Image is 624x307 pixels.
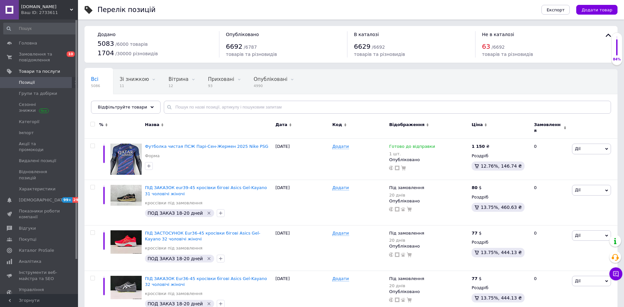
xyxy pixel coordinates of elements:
[530,139,570,180] div: 0
[226,43,242,50] span: 6692
[575,187,580,192] span: Дії
[275,122,287,128] span: Дата
[481,250,522,255] span: 13.75%, 444.13 ₴
[472,239,528,245] div: Роздріб
[110,185,142,205] img: ПОД ЗАКАЗ eur39-45 кроссовки беговые Asics Gel-Kayano 31 мужские женские
[97,6,156,13] div: Перелік позицій
[208,76,234,82] span: Приховані
[19,237,36,242] span: Покупці
[97,40,114,47] span: 5083
[21,4,70,10] span: www.sport888.in.ua
[389,185,424,192] span: Під замовлення
[274,180,331,225] div: [DATE]
[148,256,203,261] span: ПОД ЗАКАЗ 18-20 дней
[541,5,570,15] button: Експорт
[244,45,257,50] span: / 6787
[389,276,424,283] span: Під замовлення
[19,259,41,264] span: Аналітика
[482,43,490,50] span: 63
[472,153,528,159] div: Роздріб
[472,285,528,291] div: Роздріб
[98,105,147,109] span: Відфільтруйте товари
[389,238,424,243] div: 20 днів
[389,122,424,128] span: Відображення
[120,76,149,82] span: Зі знижкою
[97,32,115,37] span: Додано
[575,233,580,238] span: Дії
[145,185,267,196] span: ПІД ЗАКАЗОК eur39-45 кросівки бігові Asics Gel-Kayano 31 чоловічі жіночі
[389,198,468,204] div: Опубліковано
[612,57,622,62] div: 84%
[21,10,78,16] div: Ваш ID: 2733611
[145,245,202,251] a: кроссівки під замовлення
[19,287,60,299] span: Управління сайтом
[389,144,435,151] span: Готово до відправки
[91,101,121,107] span: В наявності
[332,185,349,190] span: Додати
[115,42,148,47] span: / 6000 товарів
[145,291,202,297] a: кроссівки під замовлення
[274,139,331,180] div: [DATE]
[208,83,234,88] span: 93
[19,91,57,96] span: Групи та добірки
[254,83,288,88] span: 4990
[19,69,60,74] span: Товари та послуги
[67,51,75,57] span: 10
[472,144,489,149] div: ₴
[389,193,424,198] div: 20 днів
[164,101,611,114] input: Пошук по назві позиції, артикулу і пошуковим запитам
[145,231,260,241] span: ПІД ЗАСТОСУНОК Eur36-45 кросівки бігові Asics Gel-Kayano 32 чоловічі жіночі
[206,211,212,216] svg: Видалити мітку
[3,23,77,34] input: Пошук
[226,32,259,37] span: Опубліковано
[19,51,60,63] span: Замовлення та повідомлення
[354,32,379,37] span: В каталозі
[472,144,485,149] b: 1 150
[148,211,203,216] span: ПОД ЗАКАЗ 18-20 дней
[110,276,142,299] img: ПОД ЗАКАЗ Eur36-45 кроссовки беговые Asics Gel-Kayano 32 мужские женские
[354,43,370,50] span: 6629
[62,197,72,203] span: 99+
[472,276,477,281] b: 77
[530,225,570,271] div: 0
[575,146,580,151] span: Дії
[332,276,349,281] span: Додати
[19,208,60,220] span: Показники роботи компанії
[332,144,349,149] span: Додати
[145,200,202,206] a: кроссівки під замовлення
[482,52,533,57] span: товарів та різновидів
[472,276,482,282] div: $
[389,283,424,288] div: 20 днів
[148,301,203,306] span: ПОД ЗАКАЗ 18-20 дней
[254,76,288,82] span: Опубліковані
[206,256,212,261] svg: Видалити мітку
[389,231,424,237] span: Під замовлення
[581,7,612,12] span: Додати товар
[481,205,522,210] span: 13.75%, 460.63 ₴
[576,5,617,15] button: Додати товар
[19,141,60,153] span: Акції та промокоди
[534,122,562,134] span: Замовлення
[547,7,565,12] span: Експорт
[145,276,267,287] a: ПІД ЗАКАЗОК Eur36-45 кросівки бігові Asics Gel-Kayano 32 чоловічі жіночі
[97,49,114,57] span: 1704
[226,52,277,57] span: товарів та різновидів
[492,45,505,50] span: / 6692
[19,248,54,253] span: Каталог ProSale
[145,153,160,159] a: Форма
[332,231,349,236] span: Додати
[115,51,158,56] span: / 30000 різновидів
[19,197,67,203] span: [DEMOGRAPHIC_DATA]
[472,231,477,236] b: 77
[19,186,56,192] span: Характеристики
[389,151,435,156] div: 1 шт.
[91,83,100,88] span: 5086
[168,76,188,82] span: Вітрина
[332,122,342,128] span: Код
[206,301,212,306] svg: Видалити мітку
[19,40,37,46] span: Головна
[110,144,142,175] img: Футболка чистая ПСЖ Парі-Сен-Жермен 2025 Nike PSG
[575,278,580,283] span: Дії
[19,119,39,125] span: Категорії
